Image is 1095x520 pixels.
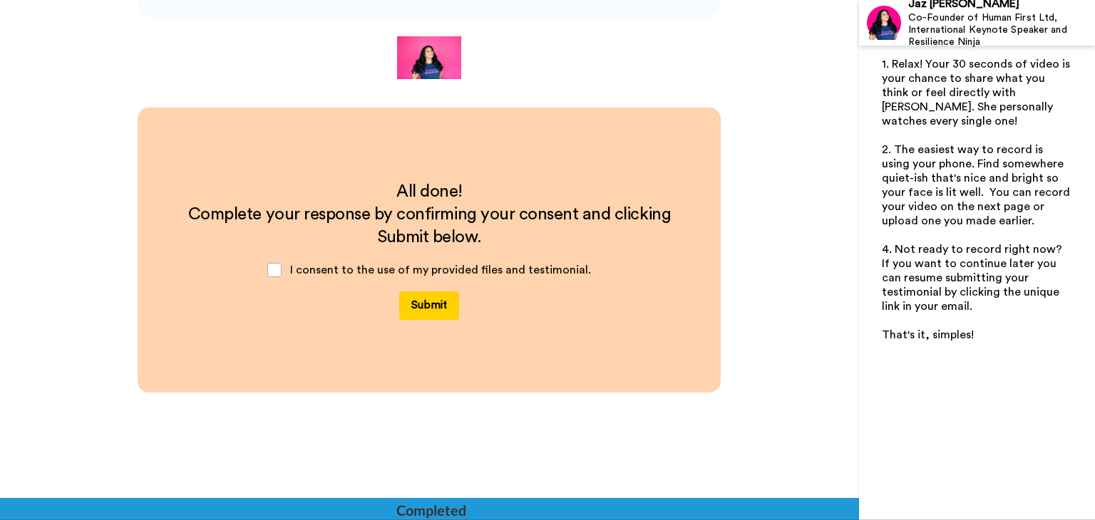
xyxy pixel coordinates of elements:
[882,58,1073,127] span: 1. Relax! Your 30 seconds of video is your chance to share what you think or feel directly with [...
[396,500,465,520] div: Completed
[908,12,1094,48] div: Co-Founder of Human First Ltd, International Keynote Speaker and Resilience Ninja
[882,144,1073,227] span: 2. The easiest way to record is using your phone. Find somewhere quiet-ish that's nice and bright...
[399,291,459,320] button: Submit
[867,6,901,40] img: Profile Image
[396,183,463,200] span: All done!
[882,329,974,340] span: That's it, simples!
[882,244,1065,312] span: 4. Not ready to record right now? If you want to continue later you can resume submitting your te...
[290,264,591,276] span: I consent to the use of my provided files and testimonial.
[188,206,675,246] span: Complete your response by confirming your consent and clicking Submit below.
